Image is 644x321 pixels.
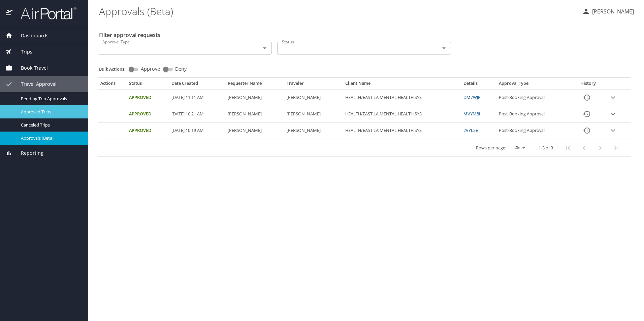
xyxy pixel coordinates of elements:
button: History [579,106,595,122]
button: expand row [608,109,618,119]
h2: Filter approval requests [99,30,160,40]
span: Pending Trip Approvals [21,96,80,102]
select: rows per page [509,143,528,153]
span: Book Travel [12,64,48,72]
td: [PERSON_NAME] [225,106,284,122]
td: [PERSON_NAME] [225,90,284,106]
td: [DATE] 10:19 AM [169,122,225,139]
td: [PERSON_NAME] [284,122,343,139]
td: [DATE] 11:11 AM [169,90,225,106]
p: Rows per page: [476,146,506,150]
th: Details [461,80,496,89]
a: MVYM8I [463,111,480,117]
td: [PERSON_NAME] [284,106,343,122]
button: History [579,90,595,106]
p: [PERSON_NAME] [590,7,634,15]
button: expand row [608,93,618,103]
span: Dashboards [12,32,49,39]
span: Reporting [12,149,43,157]
th: Status [126,80,169,89]
span: Deny [175,67,187,71]
th: Date Created [169,80,225,89]
td: HEALTH/EAST LA MENTAL HEALTH SYS [343,90,460,106]
td: [PERSON_NAME] [284,90,343,106]
th: History [571,80,605,89]
span: Travel Approval [12,80,57,88]
td: Post-Booking Approval [496,106,571,122]
th: Traveler [284,80,343,89]
td: Approved [126,90,169,106]
td: Post-Booking Approval [496,122,571,139]
button: [PERSON_NAME] [579,5,637,17]
table: Approval table [98,80,631,157]
th: Actions [98,80,126,89]
a: 2VYL2E [463,127,478,133]
td: Approved [126,122,169,139]
button: expand row [608,126,618,136]
h1: Approvals (Beta) [99,1,577,22]
td: HEALTH/EAST LA MENTAL HEALTH SYS [343,106,460,122]
button: Open [260,43,269,53]
td: Approved [126,106,169,122]
th: Requester Name [225,80,284,89]
p: 1-3 of 3 [539,146,553,150]
td: [DATE] 10:21 AM [169,106,225,122]
a: DM7WJP [463,94,481,100]
span: Approve [141,67,160,71]
td: HEALTH/EAST LA MENTAL HEALTH SYS [343,122,460,139]
td: Post-Booking Approval [496,90,571,106]
button: Open [439,43,449,53]
img: icon-airportal.png [6,7,13,20]
img: airportal-logo.png [13,7,76,20]
span: Canceled Trips [21,122,80,128]
span: Trips [12,48,32,56]
th: Approval Type [496,80,571,89]
p: Bulk Actions: [99,66,131,72]
th: Client Name [343,80,460,89]
button: History [579,122,595,139]
td: [PERSON_NAME] [225,122,284,139]
span: Approved Trips [21,109,80,115]
span: Approvals (Beta) [21,135,80,141]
